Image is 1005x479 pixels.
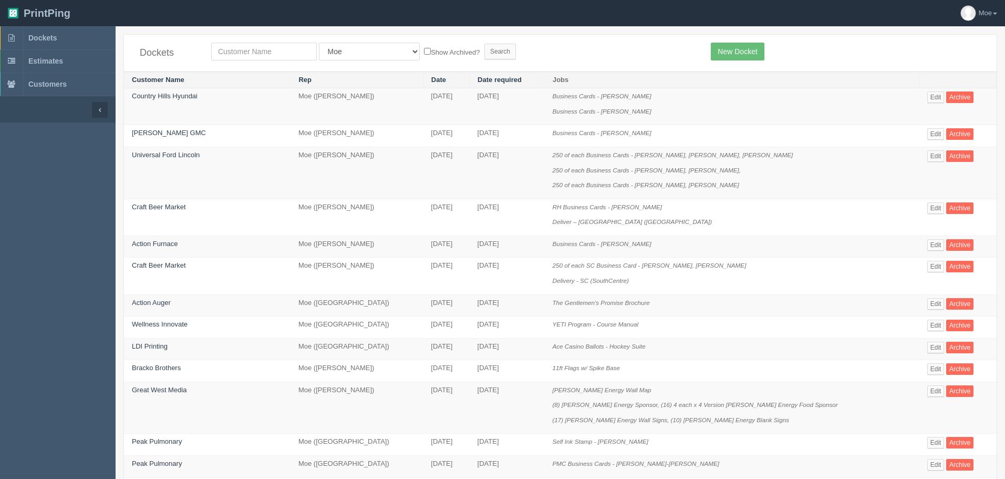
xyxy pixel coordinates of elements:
td: [DATE] [423,236,469,258]
a: [PERSON_NAME] GMC [132,129,206,137]
i: The Gentlemen's Promise Brochure [552,299,649,306]
a: Edit [927,385,945,397]
a: Edit [927,298,945,310]
td: [DATE] [423,147,469,199]
td: Moe ([PERSON_NAME]) [291,147,423,199]
span: Customers [28,80,67,88]
a: Archive [946,239,973,251]
a: Peak Pulmonary [132,437,182,445]
th: Jobs [544,72,919,88]
td: [DATE] [423,338,469,360]
td: [DATE] [470,360,545,382]
td: Moe ([PERSON_NAME]) [291,199,423,236]
i: (8) [PERSON_NAME] Energy Sponsor, (16) 4 each x 4 Version [PERSON_NAME] Energy Food Sponsor [552,401,837,408]
i: Business Cards - [PERSON_NAME] [552,93,651,99]
a: Edit [927,363,945,375]
i: 250 of each SC Business Card - [PERSON_NAME], [PERSON_NAME] [552,262,746,269]
i: Ace Casino Ballots - Hockey Suite [552,343,645,350]
td: [DATE] [423,434,469,456]
input: Customer Name [211,43,317,60]
a: Archive [946,150,973,162]
a: Archive [946,342,973,353]
a: Archive [946,202,973,214]
td: [DATE] [423,317,469,339]
i: Business Cards - [PERSON_NAME] [552,129,651,136]
td: Moe ([PERSON_NAME]) [291,258,423,294]
i: Business Cards - [PERSON_NAME] [552,108,651,115]
i: Deliver – [GEOGRAPHIC_DATA] ([GEOGRAPHIC_DATA]) [552,218,712,225]
a: Craft Beer Market [132,203,186,211]
a: Date [431,76,446,84]
a: Country Hills Hyundai [132,92,198,100]
a: Edit [927,128,945,140]
td: [DATE] [423,360,469,382]
i: (17) [PERSON_NAME] Energy Wall Signs, (10) [PERSON_NAME] Energy Blank Signs [552,416,789,423]
td: [DATE] [470,199,545,236]
input: Search [484,44,516,59]
a: Action Furnace [132,240,178,248]
a: Bracko Brothers [132,364,181,372]
img: avatar_default-7531ab5dedf162e01f1e0bb0964e6a185e93c5c22dfe317fb01d7f8cd2b1632c.jpg [961,6,976,21]
td: [DATE] [470,88,545,125]
a: Archive [946,459,973,471]
td: Moe ([PERSON_NAME]) [291,382,423,434]
a: Archive [946,91,973,103]
a: Edit [927,320,945,331]
a: Archive [946,261,973,272]
a: Archive [946,437,973,449]
a: Archive [946,385,973,397]
h4: Dockets [140,48,195,58]
td: Moe ([GEOGRAPHIC_DATA]) [291,294,423,317]
td: [DATE] [470,236,545,258]
a: Rep [298,76,312,84]
i: 250 of each Business Cards - [PERSON_NAME], [PERSON_NAME] [552,181,739,188]
i: 250 of each Business Cards - [PERSON_NAME], [PERSON_NAME], [552,167,741,174]
td: Moe ([GEOGRAPHIC_DATA]) [291,434,423,456]
td: [DATE] [470,338,545,360]
i: Self Ink Stamp - [PERSON_NAME] [552,438,648,445]
a: Edit [927,459,945,471]
td: [DATE] [470,294,545,317]
td: [DATE] [470,456,545,478]
i: 250 of each Business Cards - [PERSON_NAME], [PERSON_NAME], [PERSON_NAME] [552,151,793,158]
a: Archive [946,128,973,140]
input: Show Archived? [424,48,431,55]
a: Archive [946,320,973,331]
a: Edit [927,150,945,162]
td: [DATE] [423,294,469,317]
a: Edit [927,261,945,272]
a: Great West Media [132,386,187,394]
a: LDI Printing [132,342,168,350]
td: [DATE] [423,382,469,434]
span: Dockets [28,34,57,42]
i: YETI Program - Course Manual [552,321,638,328]
i: 11ft Flags w/ Spike Base [552,364,620,371]
a: Archive [946,298,973,310]
a: Peak Pulmonary [132,460,182,467]
td: Moe ([GEOGRAPHIC_DATA]) [291,456,423,478]
i: PMC Business Cards - [PERSON_NAME]-[PERSON_NAME] [552,460,719,467]
a: Archive [946,363,973,375]
td: [DATE] [470,382,545,434]
td: Moe ([PERSON_NAME]) [291,236,423,258]
a: Universal Ford Lincoln [132,151,200,159]
i: [PERSON_NAME] Energy Wall Map [552,386,651,393]
img: logo-3e63b451c926e2ac314895c53de4908e5d424f24456219fb08d385ab2e579770.png [8,8,18,18]
a: Action Auger [132,299,171,307]
a: Date required [478,76,522,84]
td: [DATE] [470,434,545,456]
td: Moe ([PERSON_NAME]) [291,360,423,382]
a: New Docket [711,43,764,60]
a: Edit [927,342,945,353]
td: [DATE] [470,258,545,294]
a: Edit [927,239,945,251]
td: [DATE] [423,88,469,125]
a: Edit [927,91,945,103]
label: Show Archived? [424,46,480,58]
i: RH Business Cards - [PERSON_NAME] [552,203,661,210]
td: [DATE] [423,258,469,294]
td: Moe ([PERSON_NAME]) [291,88,423,125]
td: [DATE] [423,199,469,236]
a: Customer Name [132,76,184,84]
td: Moe ([GEOGRAPHIC_DATA]) [291,338,423,360]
